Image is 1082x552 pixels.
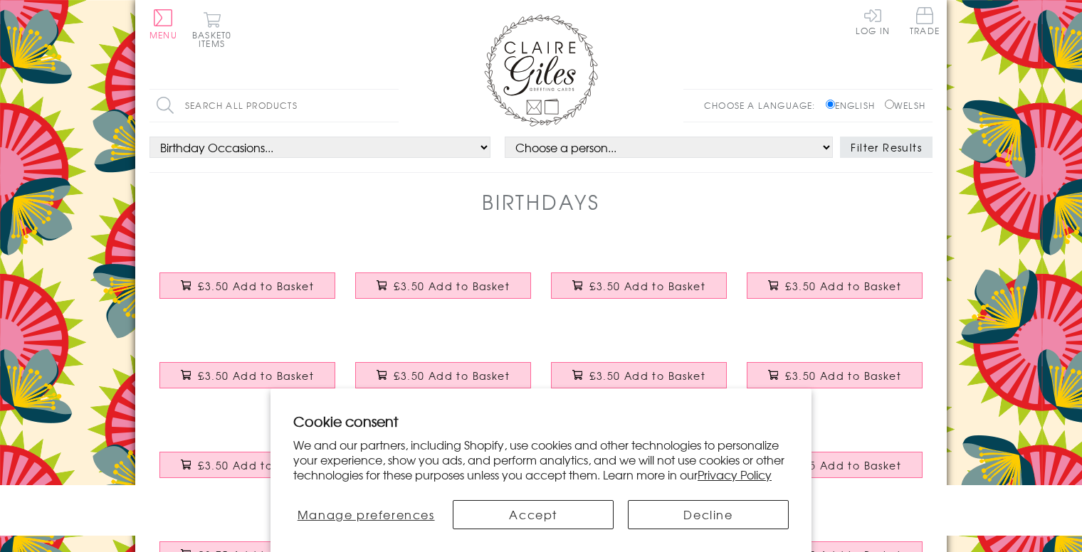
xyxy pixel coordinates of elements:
[159,452,336,478] button: £3.50 Add to Basket
[149,9,177,39] button: Menu
[826,100,835,109] input: English
[628,500,789,529] button: Decline
[910,7,940,35] span: Trade
[589,368,705,383] span: £3.50 Add to Basket
[698,466,772,483] a: Privacy Policy
[785,279,901,293] span: £3.50 Add to Basket
[910,7,940,38] a: Trade
[159,272,336,299] button: £3.50 Add to Basket
[384,90,399,122] input: Search
[541,351,737,413] a: Birthday Card, Colour Bolt, Happy Birthday, text foiled in shiny gold £3.50 Add to Basket
[149,351,345,413] a: Birthday Card, Happy Birthday to you, Block of letters, with gold foil £3.50 Add to Basket
[345,351,541,413] a: Birthday Card, Scattered letters with stars and gold foil £3.50 Add to Basket
[826,99,882,112] label: English
[394,279,510,293] span: £3.50 Add to Basket
[840,137,933,158] button: Filter Results
[394,368,510,383] span: £3.50 Add to Basket
[293,437,789,482] p: We and our partners, including Shopify, use cookies and other technologies to personalize your ex...
[355,362,532,388] button: £3.50 Add to Basket
[747,272,923,299] button: £3.50 Add to Basket
[747,362,923,388] button: £3.50 Add to Basket
[198,279,314,293] span: £3.50 Add to Basket
[149,28,177,41] span: Menu
[785,458,901,472] span: £3.75 Add to Basket
[737,351,933,413] a: Baby Girl Card, Pink with gold stars and gold foil £3.50 Add to Basket
[541,262,737,323] a: Birthday Card, Wishing you a Happy Birthday, Block letters, with gold foil £3.50 Add to Basket
[885,99,925,112] label: Welsh
[198,458,314,472] span: £3.50 Add to Basket
[149,262,345,323] a: Birthday Card, Happy Birthday to You, Rainbow colours, with gold foil £3.50 Add to Basket
[345,262,541,323] a: Birthday Card, Happy Birthday, Rainbow colours, with gold foil £3.50 Add to Basket
[149,441,345,502] a: Baby Boy Card, Slanted script with gold stars and gold foil £3.50 Add to Basket
[785,368,901,383] span: £3.50 Add to Basket
[199,28,231,50] span: 0 items
[355,272,532,299] button: £3.50 Add to Basket
[885,100,894,109] input: Welsh
[298,506,435,523] span: Manage preferences
[737,262,933,323] a: Birthday Card, Happy Birthday, Pink background and stars, with gold foil £3.50 Add to Basket
[484,14,598,127] img: Claire Giles Greetings Cards
[737,441,933,502] a: Birthday Card, Maki This Birthday Count, Sushi Embellished with colourful pompoms £3.75 Add to Ba...
[293,411,789,431] h2: Cookie consent
[747,452,923,478] button: £3.75 Add to Basket
[589,279,705,293] span: £3.50 Add to Basket
[856,7,890,35] a: Log In
[453,500,614,529] button: Accept
[198,368,314,383] span: £3.50 Add to Basket
[159,362,336,388] button: £3.50 Add to Basket
[149,90,399,122] input: Search all products
[482,187,600,216] h1: Birthdays
[192,11,231,48] button: Basket0 items
[704,99,823,112] p: Choose a language:
[551,272,728,299] button: £3.50 Add to Basket
[293,500,438,529] button: Manage preferences
[551,362,728,388] button: £3.50 Add to Basket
